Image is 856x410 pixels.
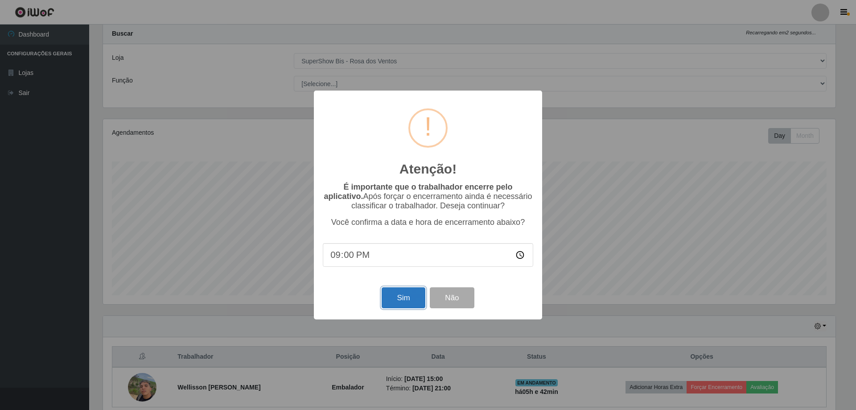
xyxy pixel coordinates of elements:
[323,182,533,211] p: Após forçar o encerramento ainda é necessário classificar o trabalhador. Deseja continuar?
[399,161,457,177] h2: Atenção!
[324,182,512,201] b: É importante que o trabalhador encerre pelo aplicativo.
[382,287,425,308] button: Sim
[323,218,533,227] p: Você confirma a data e hora de encerramento abaixo?
[430,287,474,308] button: Não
